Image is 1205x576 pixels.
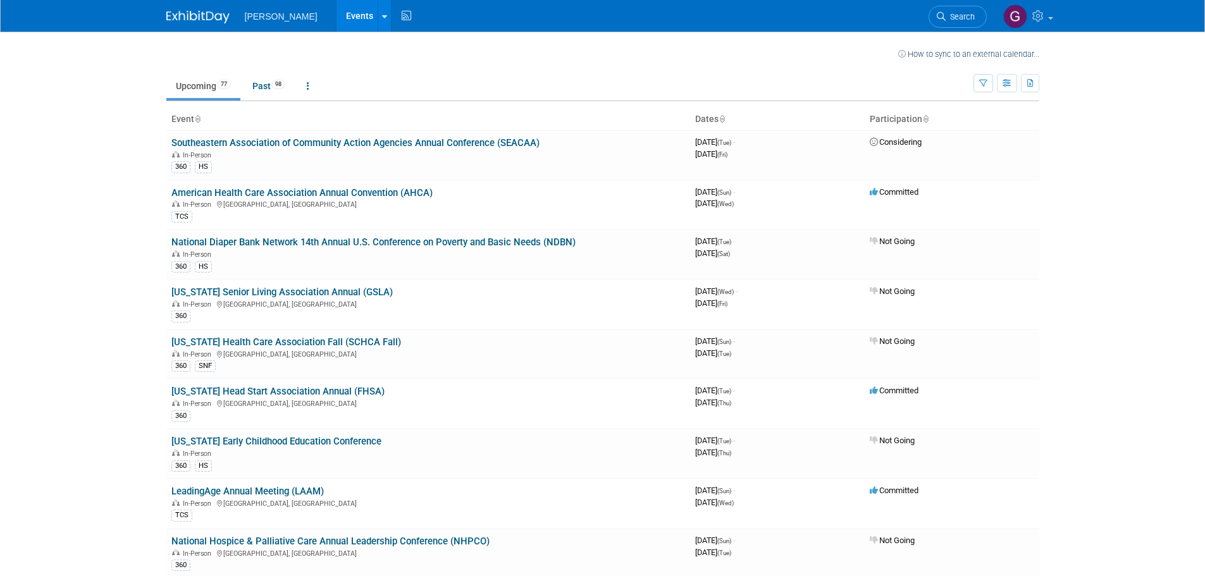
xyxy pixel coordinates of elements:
[172,200,180,207] img: In-Person Event
[183,400,215,408] span: In-Person
[870,536,915,545] span: Not Going
[195,460,212,472] div: HS
[245,11,318,21] span: [PERSON_NAME]
[171,137,540,149] a: Southeastern Association of Community Action Agencies Annual Conference (SEACAA)
[695,298,727,308] span: [DATE]
[695,187,735,197] span: [DATE]
[695,236,735,246] span: [DATE]
[171,536,490,547] a: National Hospice & Palliative Care Annual Leadership Conference (NHPCO)
[171,510,192,521] div: TCS
[870,187,918,197] span: Committed
[271,80,285,89] span: 98
[946,12,975,21] span: Search
[717,487,731,494] span: (Sun)
[870,386,918,395] span: Committed
[172,151,180,157] img: In-Person Event
[717,139,731,146] span: (Tue)
[870,137,922,147] span: Considering
[172,549,180,556] img: In-Person Event
[183,151,215,159] span: In-Person
[194,114,201,124] a: Sort by Event Name
[183,300,215,309] span: In-Person
[695,286,738,296] span: [DATE]
[171,286,393,298] a: [US_STATE] Senior Living Association Annual (GSLA)
[171,161,190,173] div: 360
[870,286,915,296] span: Not Going
[183,350,215,358] span: In-Person
[865,109,1039,130] th: Participation
[695,248,730,258] span: [DATE]
[717,338,731,345] span: (Sun)
[695,498,734,507] span: [DATE]
[171,211,192,223] div: TCS
[171,236,576,248] a: National Diaper Bank Network 14th Annual U.S. Conference on Poverty and Basic Needs (NDBN)
[243,74,295,98] a: Past98
[172,499,180,506] img: In-Person Event
[172,300,180,307] img: In-Person Event
[733,336,735,346] span: -
[717,549,731,556] span: (Tue)
[717,151,727,158] span: (Fri)
[195,360,216,372] div: SNF
[166,109,690,130] th: Event
[717,499,734,506] span: (Wed)
[171,348,685,358] div: [GEOGRAPHIC_DATA], [GEOGRAPHIC_DATA]
[690,109,865,130] th: Dates
[171,360,190,372] div: 360
[695,436,735,445] span: [DATE]
[171,261,190,273] div: 360
[171,187,433,199] a: American Health Care Association Annual Convention (AHCA)
[922,114,929,124] a: Sort by Participation Type
[171,486,324,497] a: LeadingAge Annual Meeting (LAAM)
[171,436,381,447] a: [US_STATE] Early Childhood Education Conference
[695,398,731,407] span: [DATE]
[870,486,918,495] span: Committed
[717,300,727,307] span: (Fri)
[870,336,915,346] span: Not Going
[217,80,231,89] span: 77
[717,189,731,196] span: (Sun)
[183,450,215,458] span: In-Person
[733,386,735,395] span: -
[172,250,180,257] img: In-Person Event
[171,560,190,571] div: 360
[183,499,215,508] span: In-Person
[929,6,987,28] a: Search
[733,536,735,545] span: -
[695,548,731,557] span: [DATE]
[717,288,734,295] span: (Wed)
[183,200,215,209] span: In-Person
[171,548,685,558] div: [GEOGRAPHIC_DATA], [GEOGRAPHIC_DATA]
[733,486,735,495] span: -
[171,498,685,508] div: [GEOGRAPHIC_DATA], [GEOGRAPHIC_DATA]
[172,450,180,456] img: In-Person Event
[717,350,731,357] span: (Tue)
[717,238,731,245] span: (Tue)
[736,286,738,296] span: -
[183,250,215,259] span: In-Person
[733,187,735,197] span: -
[870,436,915,445] span: Not Going
[898,49,1039,59] a: How to sync to an external calendar...
[733,236,735,246] span: -
[719,114,725,124] a: Sort by Start Date
[171,398,685,408] div: [GEOGRAPHIC_DATA], [GEOGRAPHIC_DATA]
[171,199,685,209] div: [GEOGRAPHIC_DATA], [GEOGRAPHIC_DATA]
[717,537,731,544] span: (Sun)
[717,400,731,407] span: (Thu)
[172,400,180,406] img: In-Person Event
[695,536,735,545] span: [DATE]
[695,448,731,457] span: [DATE]
[717,450,731,457] span: (Thu)
[166,74,240,98] a: Upcoming77
[183,549,215,558] span: In-Person
[171,310,190,322] div: 360
[695,149,727,159] span: [DATE]
[166,11,230,23] img: ExhibitDay
[195,261,212,273] div: HS
[695,386,735,395] span: [DATE]
[717,250,730,257] span: (Sat)
[695,348,731,358] span: [DATE]
[870,236,915,246] span: Not Going
[733,436,735,445] span: -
